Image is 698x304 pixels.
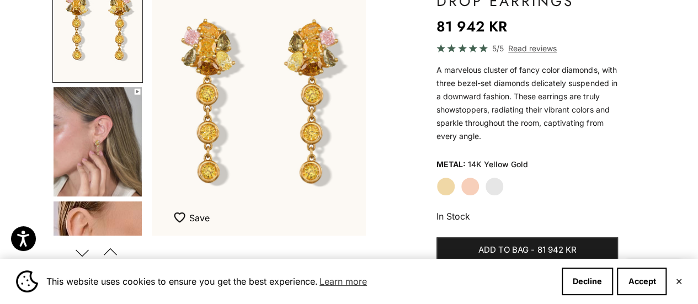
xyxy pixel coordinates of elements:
img: #YellowGold #RoseGold #WhiteGold [54,87,142,196]
button: Add to bag-81 942 kr [436,237,618,264]
span: Add to bag [478,243,528,257]
img: wishlist [174,212,189,223]
button: Go to item 4 [52,86,143,198]
button: Save [174,212,210,225]
variant-option-value: 14K Yellow Gold [468,156,528,173]
legend: Metal: [436,156,466,173]
p: A marvelous cluster of fancy color diamonds, with three bezel-set diamonds delicately suspended i... [436,63,618,143]
button: Accept [617,268,667,295]
span: This website uses cookies to ensure you get the best experience. [46,273,553,290]
button: Close [675,278,682,285]
sale-price: 81 942 kr [436,15,507,38]
a: 5/5 Read reviews [436,42,618,55]
img: Cookie banner [16,270,38,292]
a: Learn more [318,273,369,290]
button: Decline [562,268,613,295]
span: 81 942 kr [537,243,577,257]
span: Read reviews [508,42,557,55]
p: In Stock [436,209,618,223]
span: 5/5 [492,42,504,55]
